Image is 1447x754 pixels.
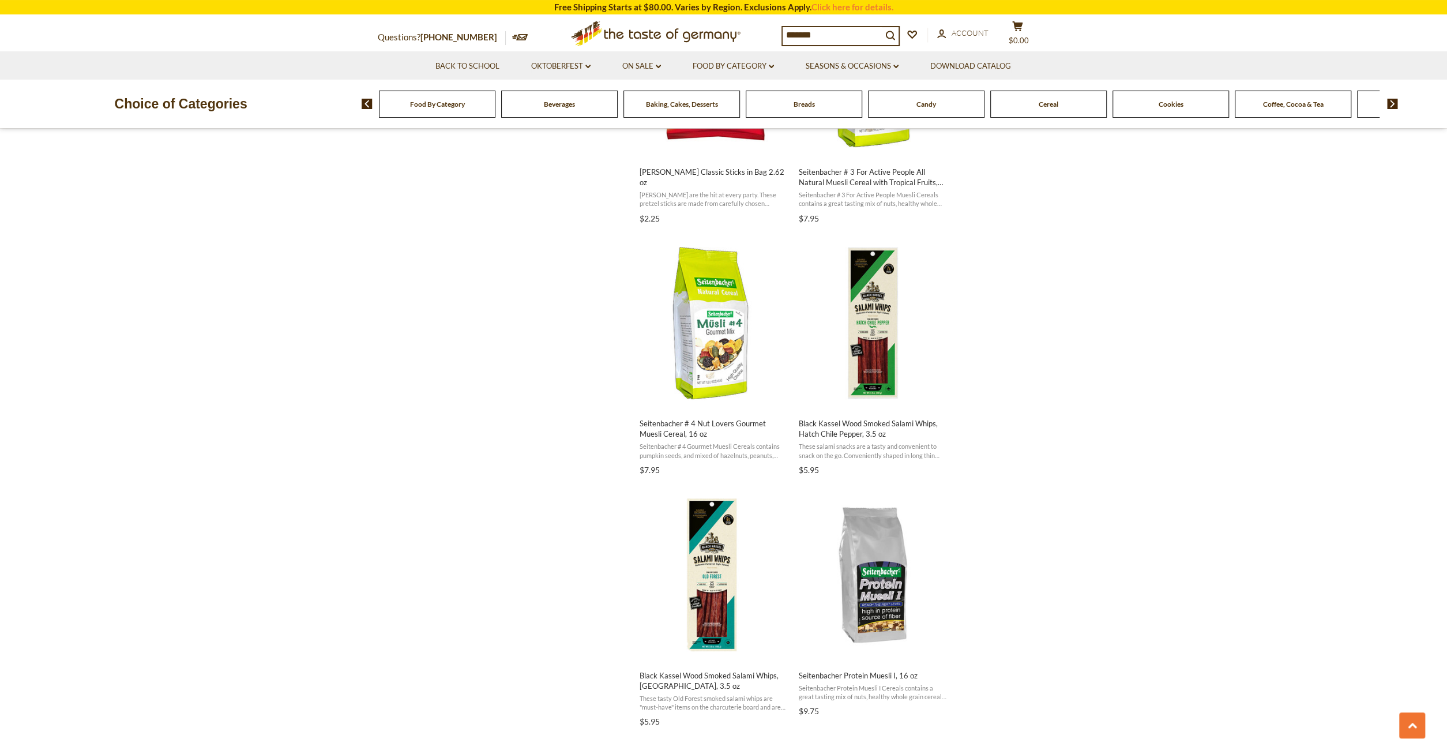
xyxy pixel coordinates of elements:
[1159,100,1183,108] a: Cookies
[640,167,789,187] span: [PERSON_NAME] Classic Sticks in Bag 2.62 oz
[916,100,936,108] a: Candy
[798,442,948,460] span: These salami snacks are a tasty and convenient to snack on the go. Conveniently shaped in long th...
[544,100,575,108] a: Beverages
[806,60,899,73] a: Seasons & Occasions
[640,694,789,712] span: These tasty Old Forest smoked salami whips are "must-have" items on the charcuterie board and are...
[638,247,791,400] img: Seitenbacher # 4 Nut Lovers Gourmet Muesli Cereal, 16 oz
[638,489,791,731] a: Black Kassel Wood Smoked Salami Whips, Old Forest, 3.5 oz
[798,190,948,208] span: Seitenbacher # 3 For Active People Muesli Cereals contains a great tasting mix of nuts, healthy w...
[1009,36,1029,45] span: $0.00
[640,213,660,223] span: $2.25
[640,717,660,726] span: $5.95
[794,100,815,108] a: Breads
[362,99,373,109] img: previous arrow
[798,213,818,223] span: $7.95
[796,247,949,400] img: Black Kassel Wood Smoked Salami Whips, Hatch Chile Pepper, 3.5 oz
[796,498,949,651] img: Seitenbacher Protein Muesli I, 16 oz
[378,30,506,45] p: Questions?
[640,442,789,460] span: Seitenbacher # 4 Gourmet Muesli Cereals contains pumpkin seeds, and mixed of hazelnuts, peanuts, ...
[1039,100,1058,108] a: Cereal
[410,100,465,108] a: Food By Category
[796,237,949,479] a: Black Kassel Wood Smoked Salami Whips, Hatch Chile Pepper, 3.5 oz
[796,489,949,721] a: Seitenbacher Protein Muesli I, 16 oz
[798,706,818,716] span: $9.75
[622,60,661,73] a: On Sale
[640,670,789,691] span: Black Kassel Wood Smoked Salami Whips, [GEOGRAPHIC_DATA], 3.5 oz
[798,167,948,187] span: Seitenbacher # 3 For Active People All Natural Muesli Cereal with Tropical Fruits, 16 oz
[420,32,497,42] a: [PHONE_NUMBER]
[640,418,789,439] span: Seitenbacher # 4 Nut Lovers Gourmet Muesli Cereal, 16 oz
[1001,21,1035,50] button: $0.00
[435,60,499,73] a: Back to School
[952,28,989,37] span: Account
[930,60,1011,73] a: Download Catalog
[1263,100,1324,108] a: Coffee, Cocoa & Tea
[937,27,989,40] a: Account
[798,465,818,475] span: $5.95
[640,465,660,475] span: $7.95
[638,237,791,479] a: Seitenbacher # 4 Nut Lovers Gourmet Muesli Cereal, 16 oz
[798,418,948,439] span: Black Kassel Wood Smoked Salami Whips, Hatch Chile Pepper, 3.5 oz
[531,60,591,73] a: Oktoberfest
[1387,99,1398,109] img: next arrow
[646,100,718,108] a: Baking, Cakes, Desserts
[811,2,893,12] a: Click here for details.
[693,60,774,73] a: Food By Category
[798,670,948,681] span: Seitenbacher Protein Muesli I, 16 oz
[640,190,789,208] span: [PERSON_NAME] are the hit at every party. These pretzel sticks are made from carefully chosen ing...
[798,684,948,702] span: Seitenbacher Protein Muesli I Cereals contains a great tasting mix of nuts, healthy whole grain c...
